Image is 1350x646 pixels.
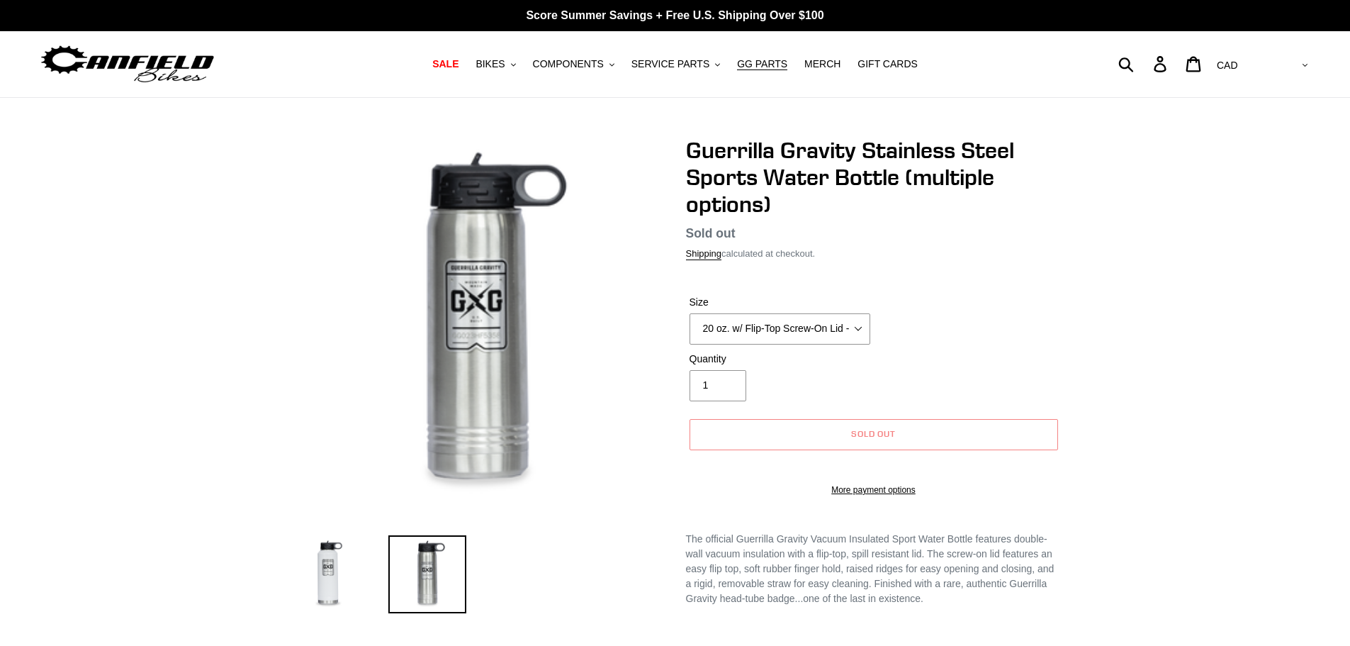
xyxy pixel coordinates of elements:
img: Load image into Gallery viewer, Guerrilla Gravity Stainless Steel Sports Water Bottle (multiple o... [388,535,466,613]
a: MERCH [797,55,848,74]
button: COMPONENTS [526,55,621,74]
img: Guerrilla Gravity Stainless Steel Sports Water Bottle (multiple options) [292,140,662,510]
a: GG PARTS [730,55,794,74]
span: Sold out [686,226,736,240]
span: GIFT CARDS [857,58,918,70]
span: MERCH [804,58,840,70]
a: GIFT CARDS [850,55,925,74]
a: Shipping [686,248,722,260]
label: Quantity [690,352,870,367]
span: COMPONENTS [533,58,604,70]
div: calculated at checkout. [686,247,1062,261]
label: Size [690,295,870,310]
img: Canfield Bikes [39,42,216,87]
a: SALE [425,55,466,74]
span: BIKES [476,58,505,70]
button: BIKES [468,55,522,74]
h1: Guerrilla Gravity Stainless Steel Sports Water Bottle (multiple options) [686,137,1062,218]
span: GG PARTS [737,58,787,70]
img: Load image into Gallery viewer, Guerrilla Gravity Stainless Steel Sports Water Bottle (multiple o... [289,535,367,613]
a: More payment options [690,484,1058,496]
span: Sold out [851,428,896,439]
button: Sold out [690,419,1058,450]
span: SERVICE PARTS [631,58,709,70]
span: The official Guerrilla Gravity Vacuum Insulated Sport Water Bottle features double-wall vacuum in... [686,533,1054,604]
input: Search [1126,48,1162,79]
span: SALE [432,58,459,70]
button: SERVICE PARTS [624,55,727,74]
